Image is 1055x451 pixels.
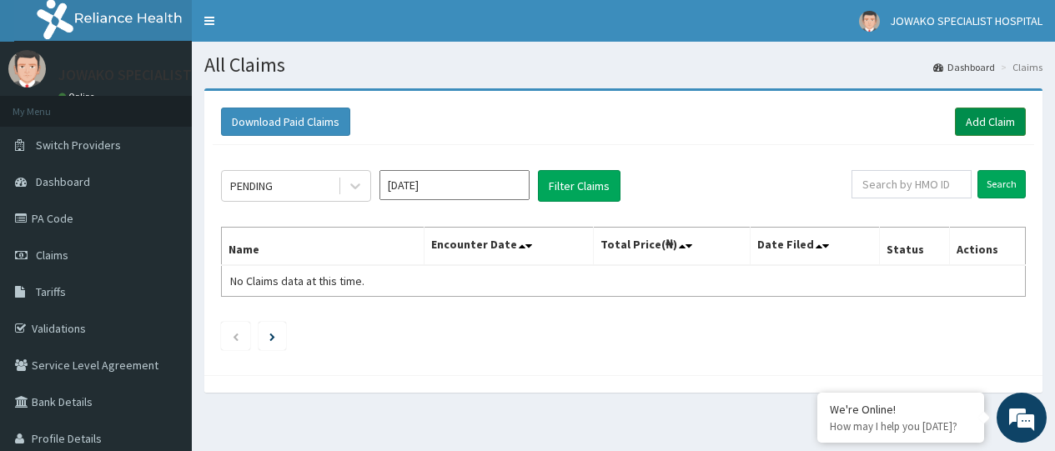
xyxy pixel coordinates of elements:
th: Status [880,228,950,266]
span: No Claims data at this time. [230,273,364,288]
p: JOWAKO SPECIALIST HOSPITAL [58,68,260,83]
th: Actions [950,228,1026,266]
span: Dashboard [36,174,90,189]
th: Encounter Date [424,228,593,266]
input: Search [977,170,1026,198]
span: JOWAKO SPECIALIST HOSPITAL [890,13,1042,28]
div: PENDING [230,178,273,194]
span: Claims [36,248,68,263]
img: User Image [8,50,46,88]
p: How may I help you today? [830,419,972,433]
th: Total Price(₦) [593,228,750,266]
textarea: Type your message and hit 'Enter' [8,286,318,344]
a: Previous page [232,328,239,343]
li: Claims [997,60,1042,74]
img: d_794563401_company_1708531726252_794563401 [31,83,68,125]
span: Tariffs [36,284,66,299]
th: Name [222,228,425,266]
div: Minimize live chat window [274,8,314,48]
a: Add Claim [955,108,1026,136]
input: Search by HMO ID [852,170,972,198]
button: Download Paid Claims [221,108,350,136]
div: We're Online! [830,402,972,417]
a: Next page [269,328,275,343]
input: Select Month and Year [379,170,530,200]
a: Dashboard [933,60,995,74]
h1: All Claims [204,54,1042,76]
img: User Image [859,11,880,32]
a: Online [58,91,98,103]
th: Date Filed [750,228,880,266]
span: We're online! [97,125,230,293]
button: Filter Claims [538,170,620,202]
span: Switch Providers [36,138,121,153]
div: Chat with us now [87,93,280,115]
